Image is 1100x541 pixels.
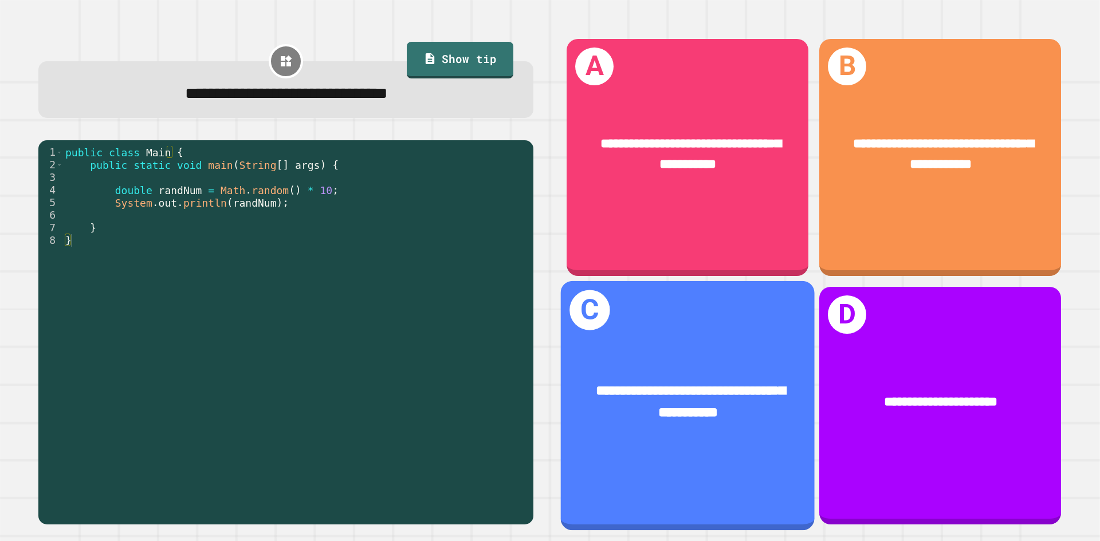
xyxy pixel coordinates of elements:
h1: C [569,290,610,330]
h1: A [575,48,614,86]
div: 5 [38,196,63,209]
div: 2 [38,159,63,171]
div: 7 [38,222,63,234]
div: 4 [38,184,63,196]
div: 8 [38,234,63,247]
h1: D [828,295,866,334]
h1: B [828,48,866,86]
div: 3 [38,171,63,184]
span: Toggle code folding, rows 1 through 8 [56,146,62,159]
span: Toggle code folding, rows 2 through 7 [56,159,62,171]
div: 6 [38,209,63,222]
a: Show tip [407,42,513,78]
div: 1 [38,146,63,159]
